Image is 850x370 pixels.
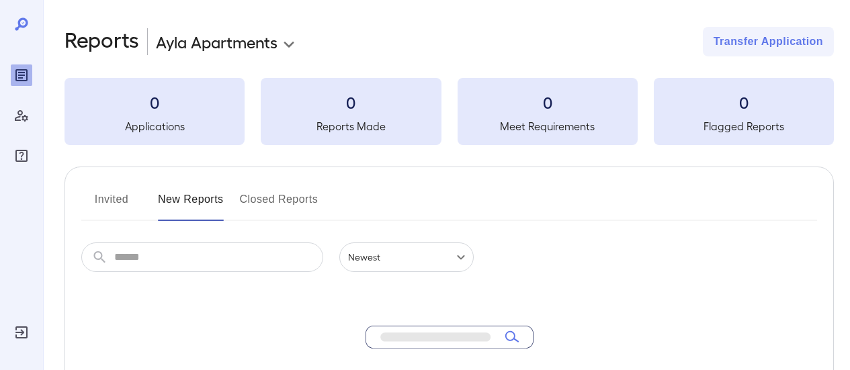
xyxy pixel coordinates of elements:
[11,145,32,167] div: FAQ
[158,189,224,221] button: New Reports
[240,189,318,221] button: Closed Reports
[81,189,142,221] button: Invited
[65,118,245,134] h5: Applications
[261,118,441,134] h5: Reports Made
[703,27,834,56] button: Transfer Application
[11,64,32,86] div: Reports
[458,91,638,113] h3: 0
[261,91,441,113] h3: 0
[65,78,834,145] summary: 0Applications0Reports Made0Meet Requirements0Flagged Reports
[654,118,834,134] h5: Flagged Reports
[156,31,278,52] p: Ayla Apartments
[339,242,474,272] div: Newest
[11,322,32,343] div: Log Out
[65,91,245,113] h3: 0
[654,91,834,113] h3: 0
[458,118,638,134] h5: Meet Requirements
[65,27,139,56] h2: Reports
[11,105,32,126] div: Manage Users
